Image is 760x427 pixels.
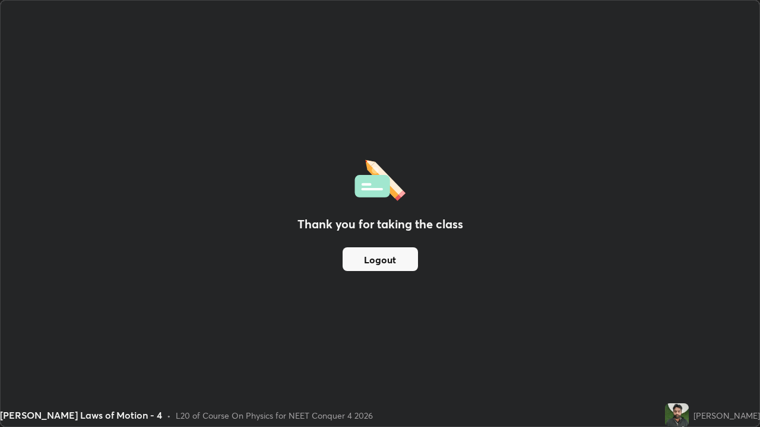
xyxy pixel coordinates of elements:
[665,403,689,427] img: f126b9e1133842c0a7d50631c43ebeec.jpg
[297,215,463,233] h2: Thank you for taking the class
[343,247,418,271] button: Logout
[176,409,373,422] div: L20 of Course On Physics for NEET Conquer 4 2026
[167,409,171,422] div: •
[693,409,760,422] div: [PERSON_NAME]
[354,156,406,201] img: offlineFeedback.1438e8b3.svg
